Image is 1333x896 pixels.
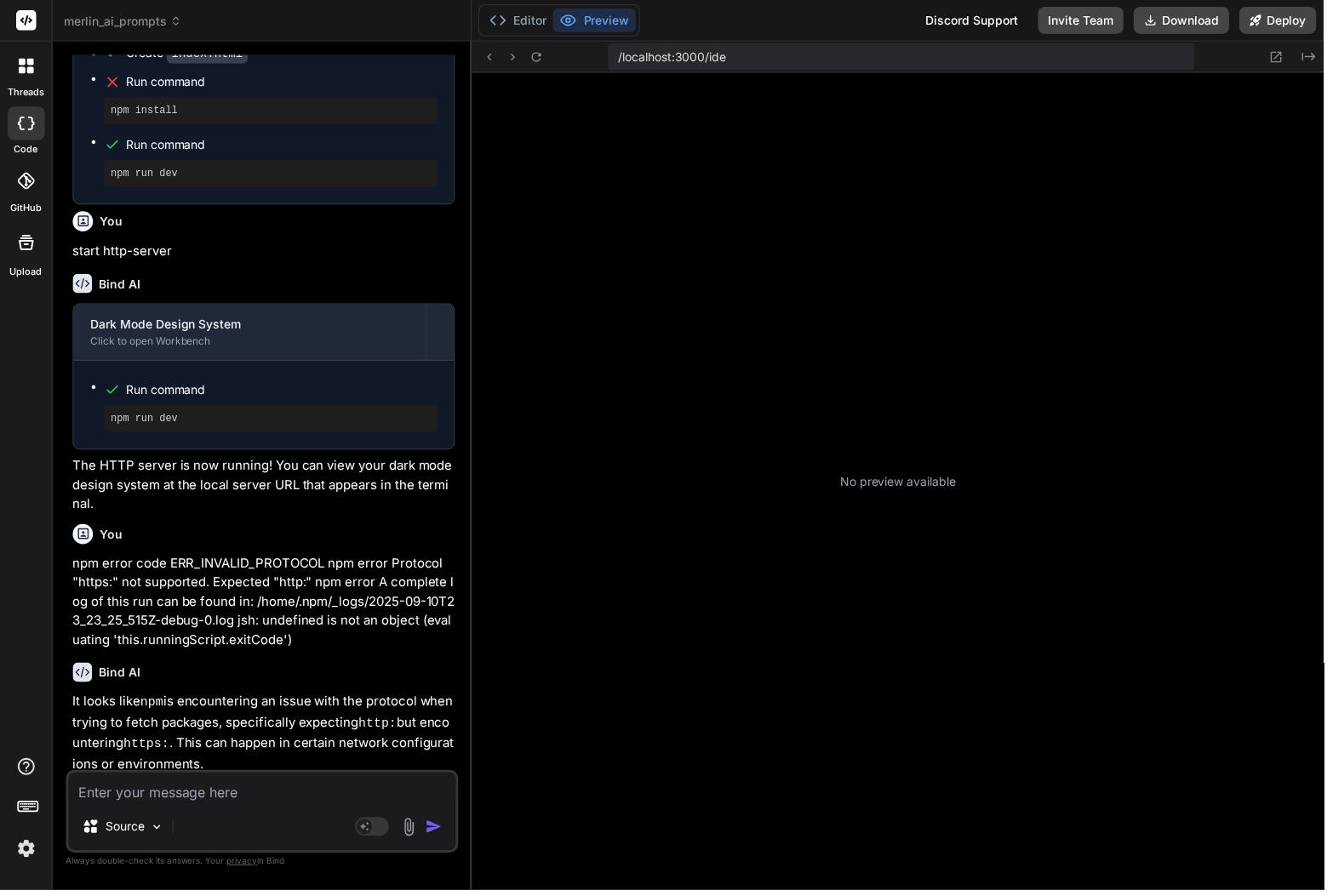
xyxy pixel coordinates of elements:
[12,840,41,869] img: settings
[100,277,141,294] h6: Bind AI
[1045,7,1131,34] button: Invite Team
[127,384,440,401] span: Run command
[124,742,170,756] code: https:
[100,669,141,686] h6: Bind AI
[486,9,557,32] button: Editor
[1141,7,1238,34] button: Download
[228,861,259,871] span: privacy
[100,529,123,546] h6: You
[112,414,433,428] pre: npm run dev
[106,824,146,841] p: Source
[151,825,165,840] img: Pick Models
[74,306,429,362] button: Dark Mode Design SystemClick to open Workbench
[91,337,412,351] div: Click to open Workbench
[91,318,412,335] div: Dark Mode Design System
[1248,7,1325,34] button: Deploy
[73,459,458,517] p: The HTTP server is now running! You can view your dark mode design system at the local server URL...
[10,203,42,217] label: GitHub
[922,7,1035,34] div: Discord Support
[127,44,249,62] div: Create
[127,137,440,154] span: Run command
[73,558,458,654] p: npm error code ERR_INVALID_PROTOCOL npm error Protocol "https:" not supported. Expected "http:" n...
[846,477,963,494] p: No preview available
[428,824,445,841] img: icon
[361,722,399,736] code: http:
[557,9,640,32] button: Preview
[14,143,38,157] label: code
[10,266,43,281] label: Upload
[112,168,433,181] pre: npm run dev
[622,49,731,66] span: /localhost:3000/ide
[66,859,461,875] p: Always double-check its answers. Your in Bind
[8,86,44,100] label: threads
[112,105,433,118] pre: npm install
[141,700,164,715] code: npm
[73,697,458,779] p: It looks like is encountering an issue with the protocol when trying to fetch packages, specifica...
[127,74,440,91] span: Run command
[100,214,123,231] h6: You
[402,823,421,842] img: attachment
[65,13,183,30] span: merlin_ai_prompts
[73,243,458,263] p: start http-server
